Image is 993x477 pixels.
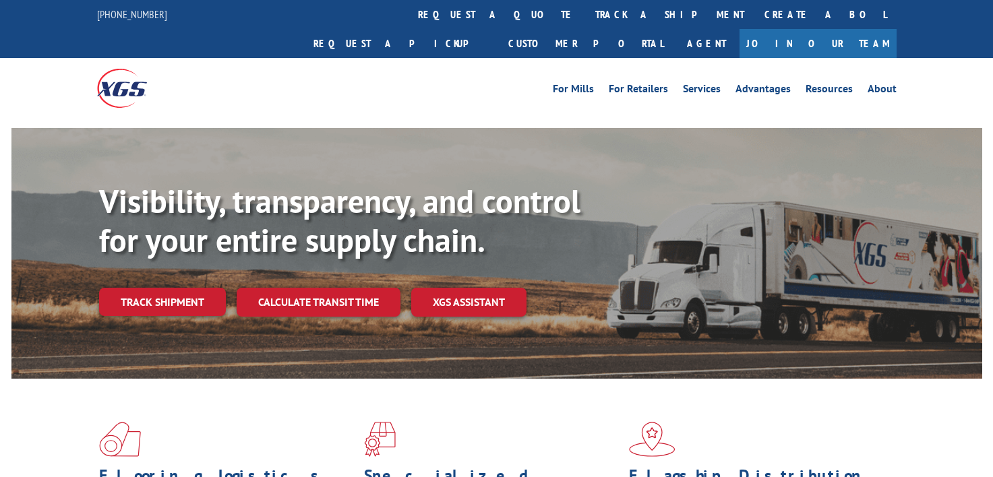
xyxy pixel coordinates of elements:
a: Request a pickup [303,29,498,58]
a: Customer Portal [498,29,673,58]
img: xgs-icon-total-supply-chain-intelligence-red [99,422,141,457]
a: For Mills [553,84,594,98]
a: Services [683,84,721,98]
a: Join Our Team [740,29,897,58]
a: Agent [673,29,740,58]
a: For Retailers [609,84,668,98]
a: Resources [806,84,853,98]
a: [PHONE_NUMBER] [97,7,167,21]
img: xgs-icon-flagship-distribution-model-red [629,422,675,457]
a: Advantages [735,84,791,98]
a: Track shipment [99,288,226,316]
a: XGS ASSISTANT [411,288,526,317]
a: Calculate transit time [237,288,400,317]
img: xgs-icon-focused-on-flooring-red [364,422,396,457]
a: About [868,84,897,98]
b: Visibility, transparency, and control for your entire supply chain. [99,180,580,261]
